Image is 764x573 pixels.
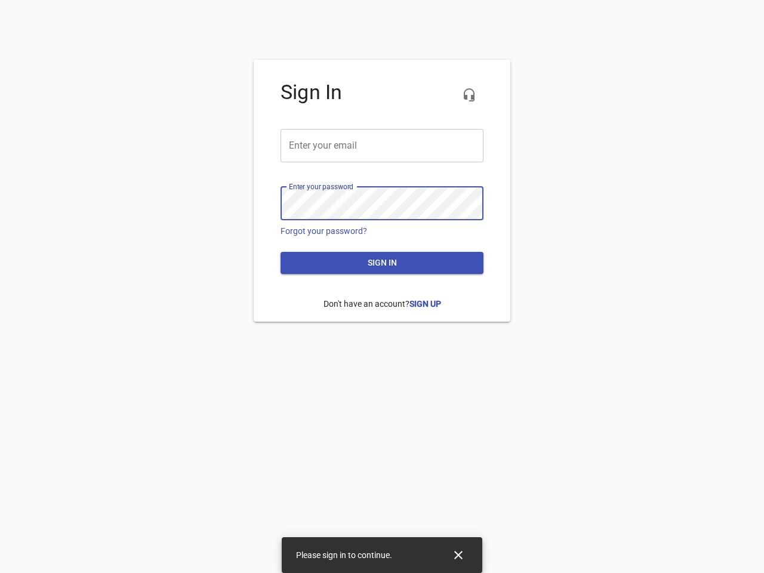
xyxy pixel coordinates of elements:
a: Sign Up [409,299,441,309]
span: Please sign in to continue. [296,550,392,560]
p: Don't have an account? [281,289,483,319]
button: Sign in [281,252,483,274]
iframe: Chat [503,134,755,564]
h4: Sign In [281,81,483,104]
span: Sign in [290,255,474,270]
button: Close [444,541,473,569]
a: Forgot your password? [281,226,367,236]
